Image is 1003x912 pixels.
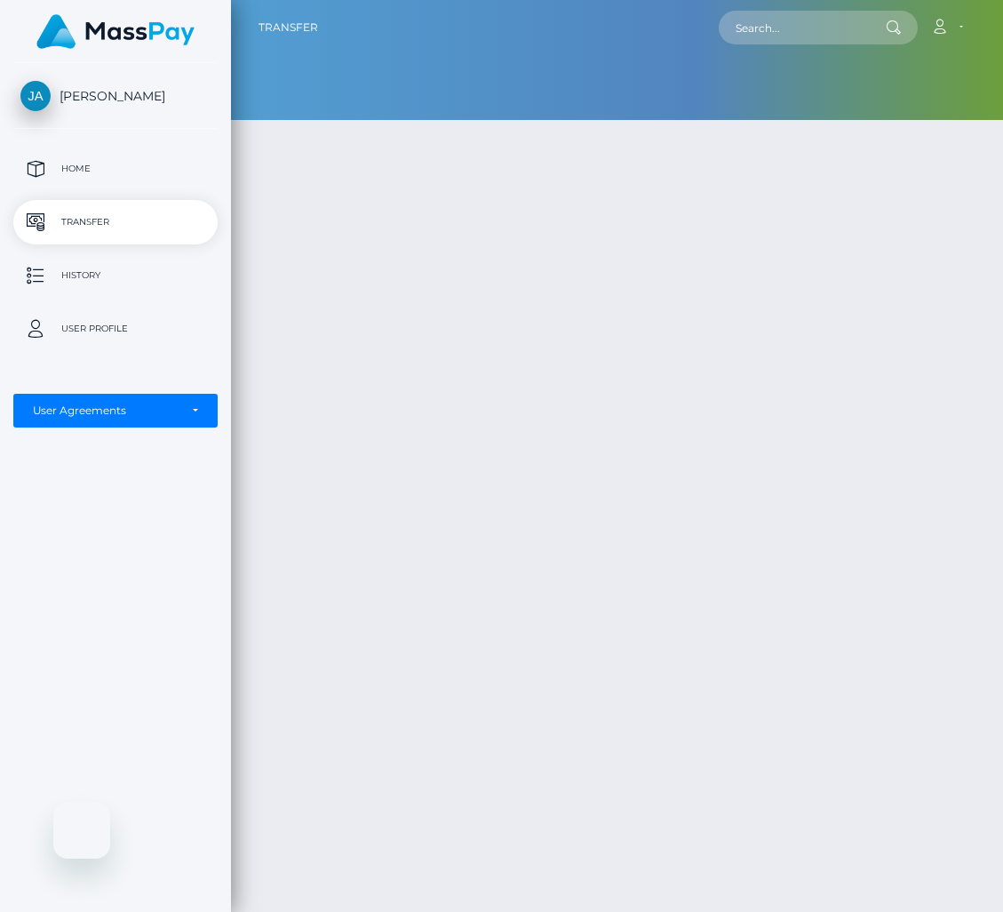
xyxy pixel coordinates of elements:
a: Transfer [259,9,318,46]
img: MassPay [36,14,195,49]
p: Transfer [20,209,211,236]
a: Home [13,147,218,191]
input: Search... [719,11,886,44]
p: History [20,262,211,289]
span: [PERSON_NAME] [13,88,218,104]
div: User Agreements [33,404,179,418]
button: User Agreements [13,394,218,428]
a: History [13,253,218,298]
p: Home [20,156,211,182]
a: User Profile [13,307,218,351]
iframe: Botón para iniciar la ventana de mensajería [53,802,110,859]
a: Transfer [13,200,218,244]
p: User Profile [20,316,211,342]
